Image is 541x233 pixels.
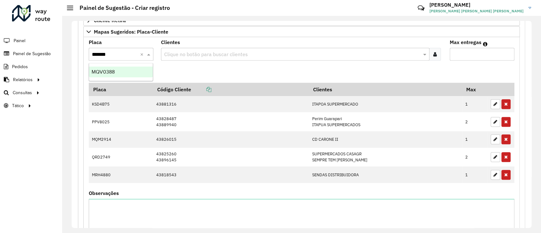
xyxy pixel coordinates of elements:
a: Mapas Sugeridos: Placa-Cliente [83,26,520,37]
label: Clientes [161,38,180,46]
th: Clientes [309,83,462,96]
td: SENDAS DISTRIBUIDORA [309,166,462,183]
span: [PERSON_NAME] [PERSON_NAME] [PERSON_NAME] [429,8,524,14]
span: Pedidos [12,63,28,70]
td: 2 [462,112,487,131]
label: Max entregas [450,38,481,46]
td: 2 [462,148,487,166]
span: Tático [12,102,24,109]
span: Consultas [13,89,32,96]
h2: Painel de Sugestão - Criar registro [73,4,170,11]
th: Max [462,83,487,96]
th: Placa [89,83,153,96]
td: 43825260 43896145 [153,148,309,166]
label: Placa [89,38,102,46]
td: SUPERMERCADOS CASAGR SEMPRE TEM [PERSON_NAME] [309,148,462,166]
span: Relatórios [13,76,33,83]
ng-dropdown-panel: Options list [89,63,153,81]
td: KSD4B75 [89,96,153,113]
th: Código Cliente [153,83,309,96]
label: Observações [89,189,119,197]
td: 43818543 [153,166,309,183]
td: 43881316 [153,96,309,113]
td: ITAPOA SUPERMERCADO [309,96,462,113]
td: 1 [462,131,487,148]
span: MQV0388 [92,69,115,74]
td: 43826015 [153,131,309,148]
td: PPV8025 [89,112,153,131]
em: Máximo de clientes que serão colocados na mesma rota com os clientes informados [483,42,487,47]
span: Cliente Retira [94,18,126,23]
span: Painel [14,37,25,44]
td: MRH4880 [89,166,153,183]
td: 1 [462,166,487,183]
span: Painel de Sugestão [13,50,51,57]
a: Contato Rápido [414,1,428,15]
td: 1 [462,96,487,113]
span: Mapas Sugeridos: Placa-Cliente [94,29,168,34]
td: MQM2914 [89,131,153,148]
td: 43828487 43889940 [153,112,309,131]
td: CD CARONE II [309,131,462,148]
a: Copiar [191,86,211,93]
span: Clear all [140,50,145,58]
td: Perim Guarapari ITAPUA SUPERMERCADOS [309,112,462,131]
h3: [PERSON_NAME] [429,2,524,8]
td: QRD2749 [89,148,153,166]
